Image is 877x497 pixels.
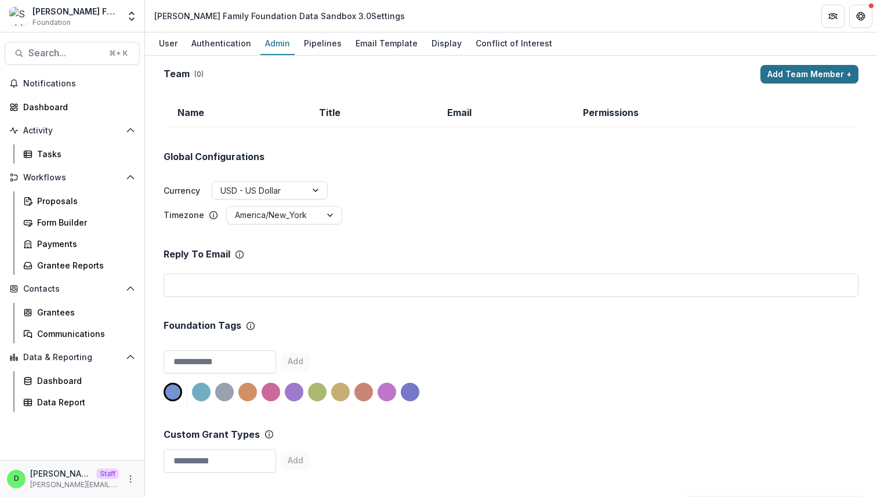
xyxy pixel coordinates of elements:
p: Staff [96,469,119,479]
a: Conflict of Interest [471,32,557,55]
a: Grantee Reports [19,256,140,275]
a: Admin [260,32,295,55]
div: Admin [260,35,295,52]
h2: Custom Grant Types [164,429,260,440]
p: ( 0 ) [194,69,204,79]
a: Pipelines [299,32,346,55]
a: Display [427,32,466,55]
span: Search... [28,48,102,59]
a: Form Builder [19,213,140,232]
span: Activity [23,126,121,136]
button: Open Contacts [5,280,140,298]
button: Open Data & Reporting [5,348,140,367]
button: Add Team Member + [760,65,858,84]
button: Add [281,353,310,371]
button: Open Activity [5,121,140,140]
a: Proposals [19,191,140,211]
div: ⌘ + K [107,47,130,60]
a: Communications [19,324,140,343]
div: Divyansh [14,475,19,483]
p: Foundation Tags [164,320,241,331]
span: Contacts [23,284,121,294]
div: Display [427,35,466,52]
a: Email Template [351,32,422,55]
a: Authentication [187,32,256,55]
span: Notifications [23,79,135,89]
button: Add [281,452,310,470]
p: Timezone [164,209,204,221]
p: [PERSON_NAME][EMAIL_ADDRESS][DOMAIN_NAME] [30,480,119,490]
img: Schlecht Family Foundation Data Sandbox 3.0 [9,7,28,26]
a: Data Report [19,393,140,412]
button: More [124,472,137,486]
div: Tasks [37,148,131,160]
div: [PERSON_NAME] Family Foundation Data Sandbox 3.0 Settings [154,10,405,22]
div: Proposals [37,195,131,207]
td: Email [433,97,569,128]
button: Search... [5,42,140,65]
div: Dashboard [23,101,131,113]
div: [PERSON_NAME] Family Foundation Data Sandbox 3.0 [32,5,119,17]
button: Get Help [849,5,872,28]
div: Conflict of Interest [471,35,557,52]
button: Open Workflows [5,168,140,187]
div: Grantee Reports [37,259,131,271]
span: Workflows [23,173,121,183]
div: Dashboard [37,375,131,387]
div: User [154,35,182,52]
div: Data Report [37,396,131,408]
a: User [154,32,182,55]
button: Partners [821,5,845,28]
td: Permissions [569,97,786,128]
div: Email Template [351,35,422,52]
span: Data & Reporting [23,353,121,362]
span: Foundation [32,17,71,28]
div: Grantees [37,306,131,318]
a: Grantees [19,303,140,322]
div: Communications [37,328,131,340]
button: Notifications [5,74,140,93]
nav: breadcrumb [150,8,409,24]
p: Reply To Email [164,249,230,260]
a: Payments [19,234,140,253]
a: Dashboard [5,97,140,117]
h2: Global Configurations [164,151,264,162]
p: [PERSON_NAME] [30,467,92,480]
div: Form Builder [37,216,131,228]
td: Name [164,97,305,128]
a: Tasks [19,144,140,164]
button: Open entity switcher [124,5,140,28]
h2: Team [164,68,190,79]
div: Authentication [187,35,256,52]
label: Currency [164,184,200,197]
div: Payments [37,238,131,250]
a: Dashboard [19,371,140,390]
div: Pipelines [299,35,346,52]
td: Title [305,97,433,128]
